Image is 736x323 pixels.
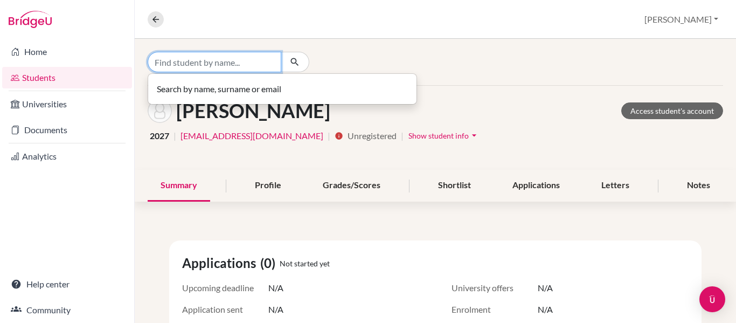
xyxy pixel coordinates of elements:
div: Notes [674,170,723,202]
div: Open Intercom Messenger [699,286,725,312]
span: Application sent [182,303,268,316]
span: Applications [182,253,260,273]
span: Enrolment [452,303,538,316]
div: Shortlist [425,170,484,202]
a: Universities [2,93,132,115]
a: Community [2,299,132,321]
img: Antonella Rumman's avatar [148,99,172,123]
span: Upcoming deadline [182,281,268,294]
span: 2027 [150,129,169,142]
div: Applications [499,170,573,202]
a: Help center [2,273,132,295]
p: Search by name, surname or email [157,83,408,95]
img: Bridge-U [9,11,52,28]
a: Students [2,67,132,88]
span: University offers [452,281,538,294]
a: Home [2,41,132,63]
a: Analytics [2,146,132,167]
div: Summary [148,170,210,202]
i: info [335,132,343,140]
a: Documents [2,119,132,141]
div: Profile [242,170,294,202]
input: Find student by name... [148,52,281,72]
span: N/A [268,303,283,316]
h1: [PERSON_NAME] [176,99,330,122]
span: N/A [538,281,553,294]
span: Show student info [408,131,469,140]
a: [EMAIL_ADDRESS][DOMAIN_NAME] [180,129,323,142]
a: Access student's account [621,102,723,119]
span: (0) [260,253,280,273]
i: arrow_drop_down [469,130,480,141]
div: Grades/Scores [310,170,393,202]
span: Unregistered [348,129,397,142]
button: [PERSON_NAME] [640,9,723,30]
span: | [173,129,176,142]
button: Show student infoarrow_drop_down [408,127,480,144]
span: | [401,129,404,142]
span: Not started yet [280,258,330,269]
span: N/A [538,303,553,316]
div: Letters [588,170,642,202]
span: | [328,129,330,142]
span: N/A [268,281,283,294]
